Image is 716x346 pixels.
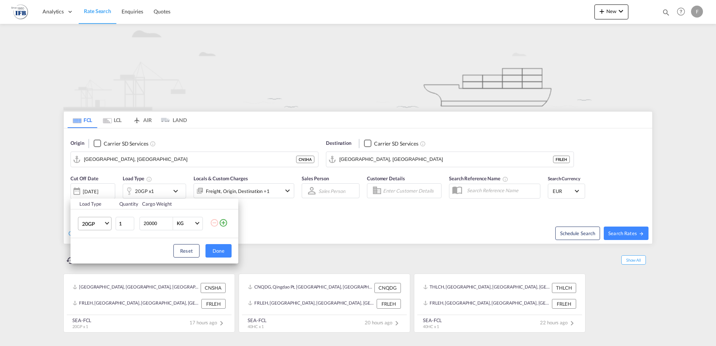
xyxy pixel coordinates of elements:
input: Qty [116,217,134,230]
md-icon: icon-plus-circle-outline [219,218,228,227]
button: Done [205,244,232,258]
md-icon: icon-minus-circle-outline [210,218,219,227]
input: Enter Weight [143,217,173,230]
div: Cargo Weight [142,200,205,207]
div: KG [177,220,183,226]
th: Quantity [115,199,138,209]
th: Load Type [70,199,115,209]
md-select: Choose: 20GP [78,217,112,230]
button: Reset [173,244,200,258]
span: 20GP [82,220,104,228]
